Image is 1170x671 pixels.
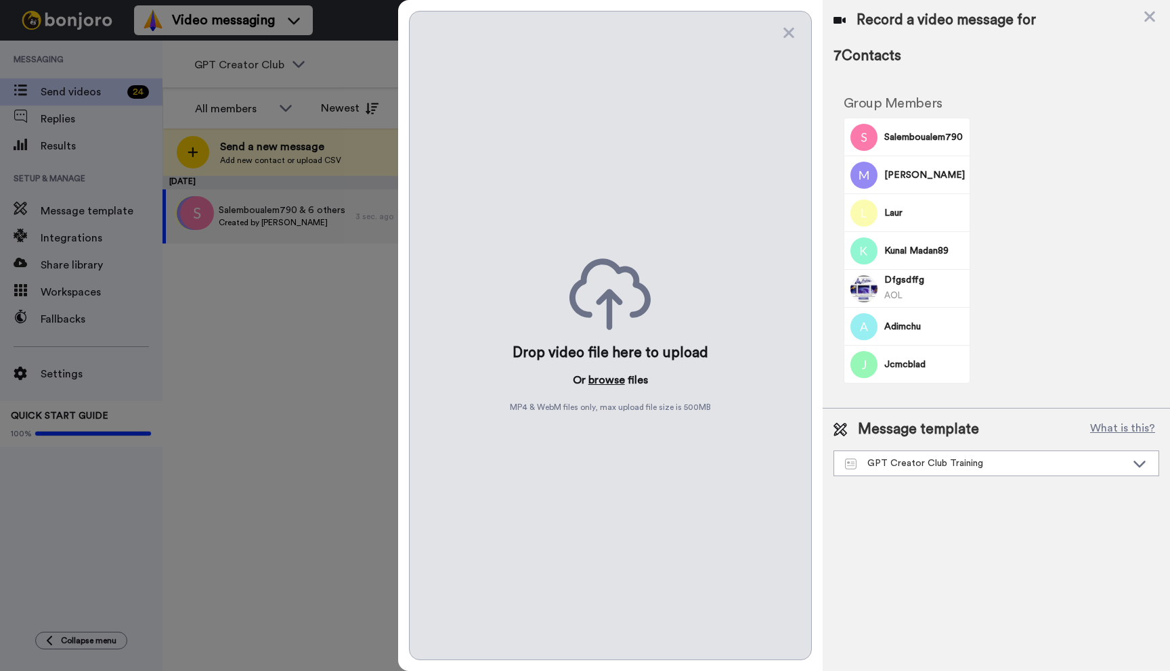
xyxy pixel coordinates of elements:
[513,344,708,363] div: Drop video file here to upload
[884,131,965,144] span: Salemboualem790
[850,200,877,227] img: Image of Laur
[850,237,877,264] img: Image of Kunal madan89
[850,124,877,151] img: Image of Salemboualem790
[850,162,877,189] img: Image of Michael Boyd
[884,244,965,258] span: Kunal Madan89
[845,459,857,469] img: Message-temps.svg
[845,457,1126,470] div: GPT Creator Club Training
[1086,419,1159,440] button: What is this?
[884,291,903,300] span: AOL
[850,313,877,340] img: Image of Adimchu
[850,351,877,378] img: Image of Jcmcblad
[884,168,965,182] span: [PERSON_NAME]
[884,206,965,220] span: Laur
[884,273,965,287] span: Dfgsdffg
[884,358,965,371] span: Jcmcblad
[588,372,625,388] button: browse
[884,320,965,333] span: Adimchu
[573,372,648,388] p: Or files
[850,275,877,302] img: Image of Dfgsdffg
[858,419,979,440] span: Message template
[510,402,711,413] span: MP4 & WebM files only, max upload file size is 500 MB
[844,96,970,111] h2: Group Members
